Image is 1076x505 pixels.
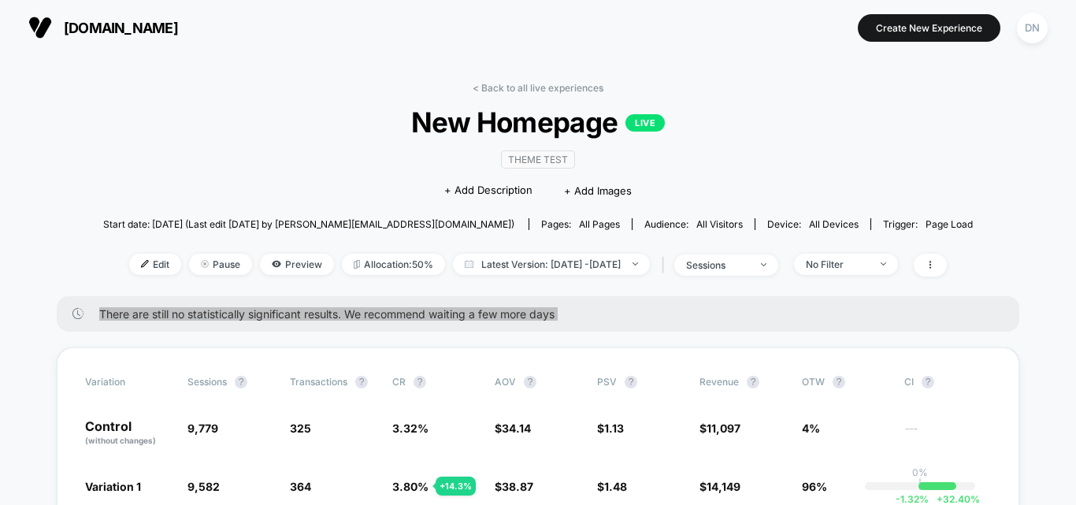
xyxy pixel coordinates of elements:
div: Trigger: [883,218,973,230]
img: end [201,260,209,268]
p: LIVE [625,114,665,132]
div: Audience: [644,218,743,230]
span: Variation 1 [85,480,141,493]
button: ? [414,376,426,388]
span: Device: [755,218,870,230]
img: edit [141,260,149,268]
span: Sessions [187,376,227,388]
span: all devices [809,218,859,230]
span: 9,582 [187,480,220,493]
span: $ [597,480,627,493]
span: All Visitors [696,218,743,230]
div: DN [1017,13,1048,43]
span: --- [904,424,991,447]
span: Edit [129,254,181,275]
span: 34.14 [502,421,531,435]
span: 1.13 [604,421,624,435]
span: 38.87 [502,480,533,493]
img: Visually logo [28,16,52,39]
span: Pause [189,254,252,275]
a: < Back to all live experiences [473,82,603,94]
span: $ [495,480,533,493]
img: end [633,262,638,265]
span: 3.32 % [392,421,429,435]
span: [DOMAIN_NAME] [64,20,178,36]
span: Allocation: 50% [342,254,445,275]
span: Start date: [DATE] (Last edit [DATE] by [PERSON_NAME][EMAIL_ADDRESS][DOMAIN_NAME]) [103,218,514,230]
button: ? [922,376,934,388]
span: 364 [290,480,311,493]
span: $ [597,421,624,435]
span: There are still no statistically significant results. We recommend waiting a few more days [99,307,988,321]
span: (without changes) [85,436,156,445]
span: 32.40 % [929,493,980,505]
button: ? [747,376,759,388]
span: 9,779 [187,421,218,435]
span: PSV [597,376,617,388]
button: DN [1012,12,1052,44]
p: Control [85,420,172,447]
span: OTW [802,376,889,388]
span: 325 [290,421,311,435]
img: calendar [465,260,473,268]
button: ? [355,376,368,388]
button: ? [235,376,247,388]
p: | [918,478,922,490]
button: ? [524,376,536,388]
span: Variation [85,376,172,388]
span: + [937,493,943,505]
span: | [658,254,674,277]
img: end [881,262,886,265]
span: 3.80 % [392,480,429,493]
span: New Homepage [147,106,929,139]
span: AOV [495,376,516,388]
span: $ [495,421,531,435]
span: $ [699,480,740,493]
img: rebalance [354,260,360,269]
span: 11,097 [707,421,740,435]
span: Revenue [699,376,739,388]
span: 96% [802,480,827,493]
span: Latest Version: [DATE] - [DATE] [453,254,650,275]
span: + Add Images [564,184,632,197]
div: sessions [686,259,749,271]
span: $ [699,421,740,435]
div: + 14.3 % [436,477,476,496]
span: all pages [579,218,620,230]
span: CR [392,376,406,388]
img: end [761,263,766,266]
span: 14,149 [707,480,740,493]
button: ? [833,376,845,388]
button: Create New Experience [858,14,1000,42]
span: CI [904,376,991,388]
button: [DOMAIN_NAME] [24,15,183,40]
span: Preview [260,254,334,275]
div: Pages: [541,218,620,230]
span: Page Load [926,218,973,230]
span: -1.32 % [896,493,929,505]
button: ? [625,376,637,388]
span: Theme Test [501,150,575,169]
span: Transactions [290,376,347,388]
div: No Filter [806,258,869,270]
span: 1.48 [604,480,627,493]
span: + Add Description [444,183,532,199]
span: 4% [802,421,820,435]
p: 0% [912,466,928,478]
